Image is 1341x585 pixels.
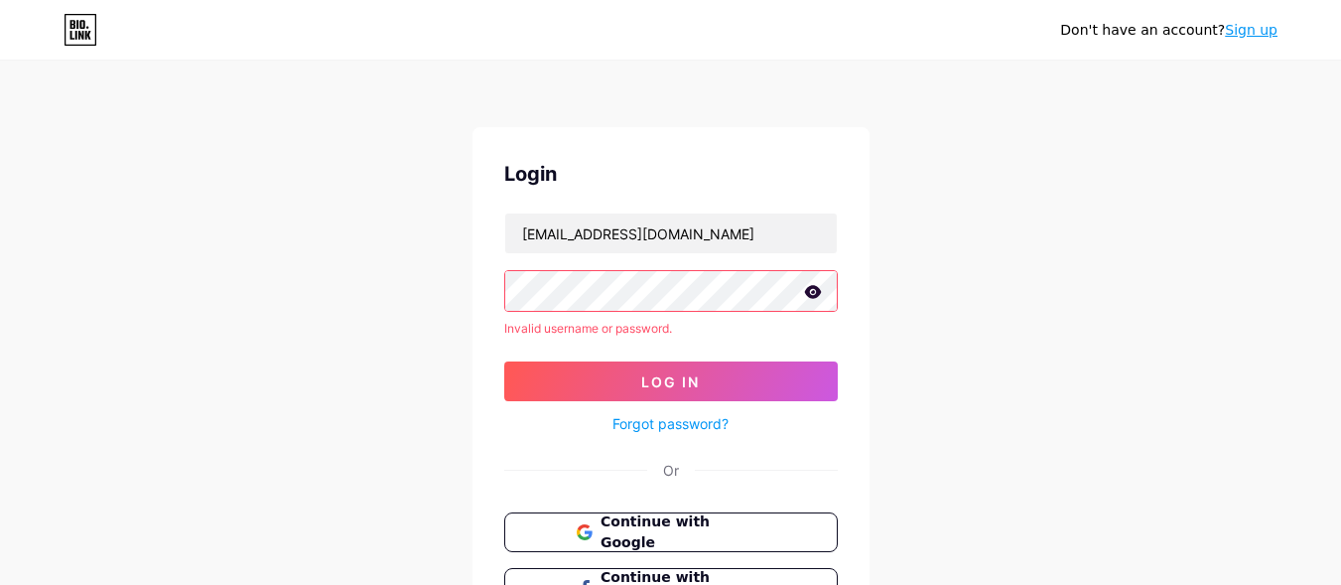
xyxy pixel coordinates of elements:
button: Continue with Google [504,512,838,552]
span: Continue with Google [601,512,764,553]
div: Invalid username or password. [504,320,838,338]
div: Don't have an account? [1060,20,1277,41]
a: Forgot password? [612,413,729,434]
div: Login [504,159,838,189]
button: Log In [504,362,838,401]
input: Username [505,214,837,253]
span: Log In [641,373,700,390]
a: Sign up [1225,22,1277,38]
div: Or [663,460,679,481]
